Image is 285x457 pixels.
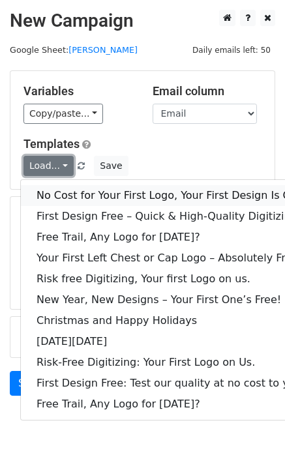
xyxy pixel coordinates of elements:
[23,137,80,151] a: Templates
[188,43,275,57] span: Daily emails left: 50
[220,394,285,457] iframe: Chat Widget
[23,84,133,98] h5: Variables
[10,371,53,396] a: Send
[94,156,128,176] button: Save
[188,45,275,55] a: Daily emails left: 50
[10,45,138,55] small: Google Sheet:
[10,10,275,32] h2: New Campaign
[68,45,138,55] a: [PERSON_NAME]
[153,84,262,98] h5: Email column
[23,156,74,176] a: Load...
[23,104,103,124] a: Copy/paste...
